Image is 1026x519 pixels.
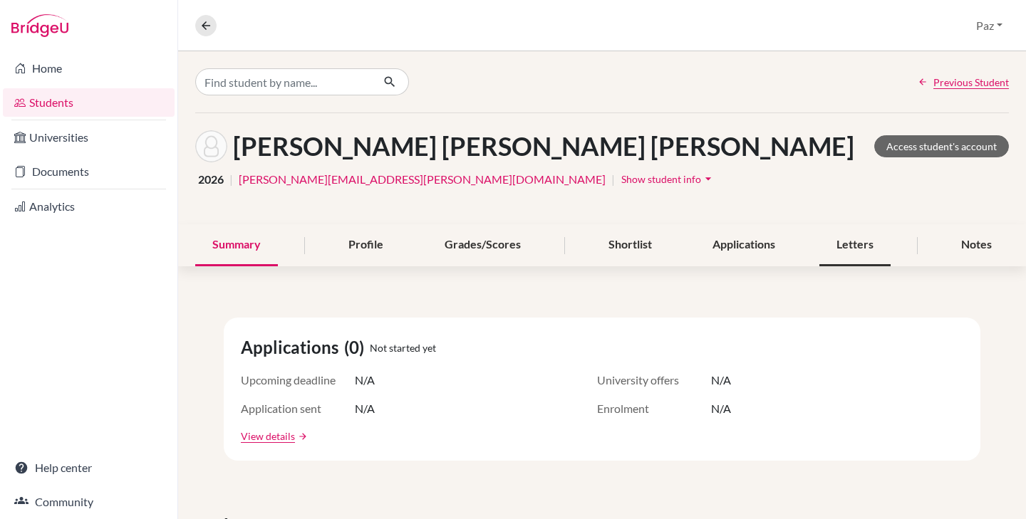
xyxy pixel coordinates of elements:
button: Paz [970,12,1009,39]
span: 2026 [198,171,224,188]
span: N/A [355,400,375,417]
span: University offers [597,372,711,389]
a: Universities [3,123,175,152]
button: Show student infoarrow_drop_down [621,168,716,190]
img: Giovanni Leonidas Cabrera Morales's avatar [195,130,227,162]
span: Enrolment [597,400,711,417]
div: Summary [195,224,278,266]
a: [PERSON_NAME][EMAIL_ADDRESS][PERSON_NAME][DOMAIN_NAME] [239,171,606,188]
a: Analytics [3,192,175,221]
div: Applications [695,224,792,266]
span: Application sent [241,400,355,417]
a: Documents [3,157,175,186]
span: Show student info [621,173,701,185]
span: Not started yet [370,340,436,355]
span: | [229,171,233,188]
h1: [PERSON_NAME] [PERSON_NAME] [PERSON_NAME] [233,131,854,162]
span: | [611,171,615,188]
a: Students [3,88,175,117]
i: arrow_drop_down [701,172,715,186]
span: N/A [711,400,731,417]
a: arrow_forward [295,431,308,441]
span: Upcoming deadline [241,372,355,389]
a: Previous Student [918,75,1009,90]
div: Profile [331,224,400,266]
span: N/A [711,372,731,389]
a: Access student's account [874,135,1009,157]
span: Applications [241,335,344,360]
div: Grades/Scores [427,224,538,266]
div: Shortlist [591,224,669,266]
img: Bridge-U [11,14,68,37]
a: Home [3,54,175,83]
div: Notes [944,224,1009,266]
span: Previous Student [933,75,1009,90]
a: View details [241,429,295,444]
input: Find student by name... [195,68,372,95]
span: (0) [344,335,370,360]
a: Community [3,488,175,516]
span: N/A [355,372,375,389]
a: Help center [3,454,175,482]
div: Letters [819,224,891,266]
